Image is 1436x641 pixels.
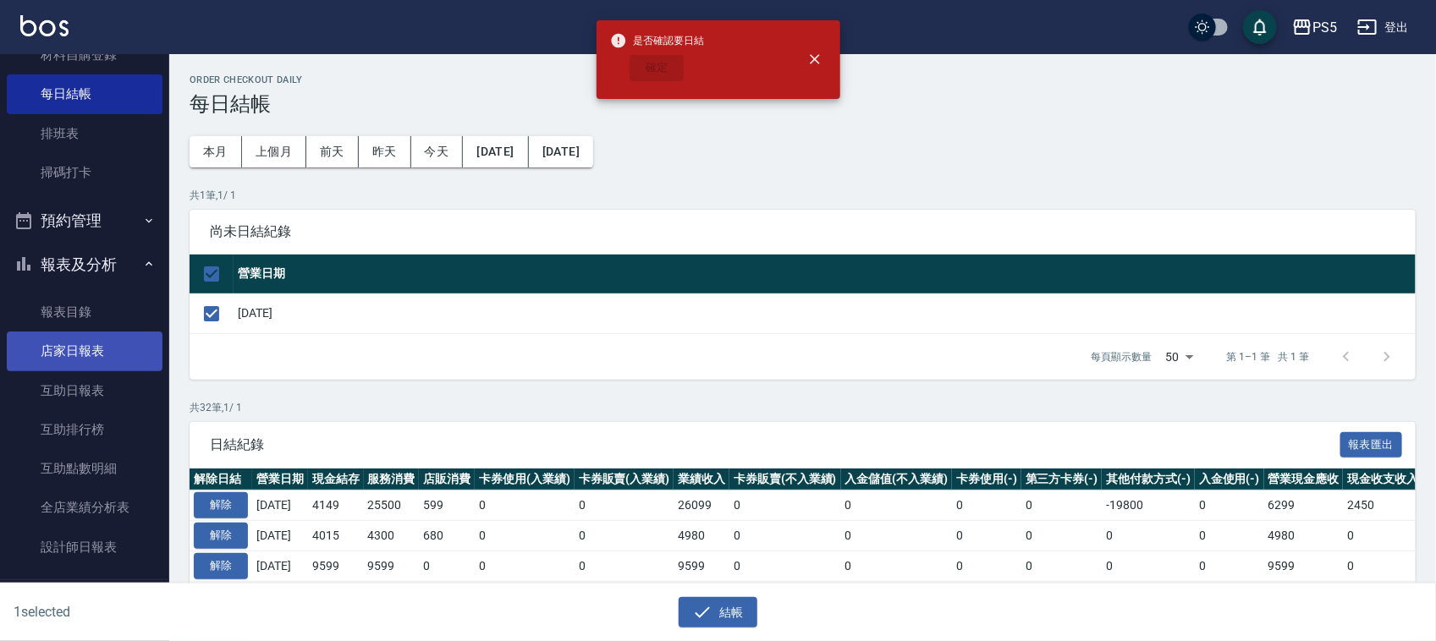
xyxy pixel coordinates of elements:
button: save [1243,10,1277,44]
a: 互助點數明細 [7,449,162,488]
td: 0 [475,521,575,551]
th: 解除日結 [190,468,252,490]
h3: 每日結帳 [190,92,1416,116]
td: 9599 [308,551,364,581]
td: 0 [475,490,575,521]
td: 20540 [364,581,420,611]
th: 卡券販賣(不入業績) [729,468,841,490]
p: 共 32 筆, 1 / 1 [190,400,1416,415]
a: 設計師日報表 [7,528,162,567]
th: 現金結存 [308,468,364,490]
th: 服務消費 [364,468,420,490]
th: 業績收入 [674,468,729,490]
a: 排班表 [7,114,162,153]
div: PS5 [1312,17,1337,38]
th: 入金使用(-) [1195,468,1264,490]
button: PS5 [1285,10,1344,45]
a: 報表匯出 [1340,436,1403,452]
td: 0 [1343,521,1422,551]
button: 前天 [306,136,359,167]
td: 0 [1021,551,1103,581]
td: 4015 [308,521,364,551]
span: 尚未日結紀錄 [210,223,1395,240]
td: 0 [1102,521,1195,551]
p: 每頁顯示數量 [1092,349,1153,364]
td: 0 [575,581,674,611]
td: 0 [1021,581,1103,611]
span: 是否確認要日結 [610,32,705,49]
td: 0 [841,521,953,551]
button: [DATE] [529,136,593,167]
button: 解除 [194,523,248,549]
h6: 1 selected [14,601,355,622]
td: 0 [1195,521,1264,551]
a: 店家日報表 [7,331,162,370]
td: 4300 [364,521,420,551]
td: 0 [419,551,475,581]
td: 4980 [1264,521,1344,551]
p: 第 1–1 筆 共 1 筆 [1227,349,1309,364]
button: 昨天 [359,136,411,167]
td: 0 [1195,551,1264,581]
th: 卡券販賣(入業績) [575,468,674,490]
td: 599 [419,490,475,521]
td: 0 [475,551,575,581]
button: [DATE] [463,136,528,167]
td: [DATE] [252,581,308,611]
button: 登出 [1351,12,1416,43]
th: 其他付款方式(-) [1102,468,1195,490]
th: 營業現金應收 [1264,468,1344,490]
a: 掃碼打卡 [7,153,162,192]
td: 14000 [308,581,364,611]
td: 2400 [419,581,475,611]
td: 0 [729,490,841,521]
a: 互助日報表 [7,371,162,410]
td: 0 [729,551,841,581]
a: 全店業績分析表 [7,488,162,527]
td: 0 [1021,490,1103,521]
td: 9599 [674,551,729,581]
td: 15600 [1264,581,1344,611]
button: 預約管理 [7,199,162,243]
th: 營業日期 [234,255,1416,294]
p: 共 1 筆, 1 / 1 [190,188,1416,203]
button: 報表及分析 [7,243,162,287]
button: close [796,41,834,78]
a: 設計師業績分析表 [7,567,162,605]
div: 50 [1159,334,1200,380]
th: 第三方卡券(-) [1021,468,1103,490]
td: 22940 [674,581,729,611]
td: 0 [575,551,674,581]
td: 0 [952,490,1021,521]
th: 卡券使用(-) [952,468,1021,490]
td: 680 [419,521,475,551]
td: 0 [729,581,841,611]
td: 0 [841,551,953,581]
th: 營業日期 [252,468,308,490]
th: 現金收支收入 [1343,468,1422,490]
td: 0 [575,490,674,521]
button: 結帳 [679,597,757,628]
button: 解除 [194,553,248,579]
td: 0 [1102,551,1195,581]
td: [DATE] [252,490,308,521]
a: 互助排行榜 [7,410,162,449]
span: 日結紀錄 [210,436,1340,453]
td: 0 [952,521,1021,551]
a: 報表目錄 [7,293,162,331]
td: 9599 [364,551,420,581]
img: Logo [20,15,69,36]
button: 今天 [411,136,464,167]
td: -7340 [1102,581,1195,611]
button: 上個月 [242,136,306,167]
td: [DATE] [252,521,308,551]
a: 材料自購登錄 [7,36,162,74]
td: 9599 [1264,551,1344,581]
td: [DATE] [252,551,308,581]
a: 每日結帳 [7,74,162,113]
td: 0 [841,490,953,521]
td: 0 [1195,490,1264,521]
td: 0 [1021,521,1103,551]
button: 本月 [190,136,242,167]
td: 4149 [308,490,364,521]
